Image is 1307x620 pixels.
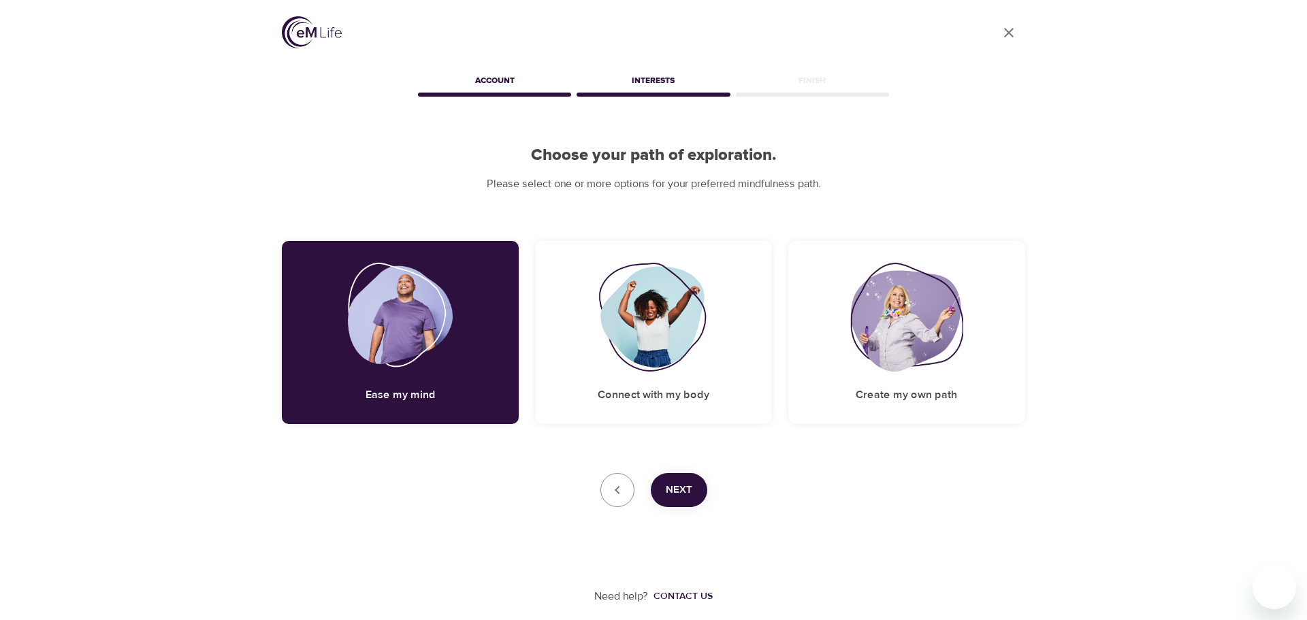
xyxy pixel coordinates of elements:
p: Need help? [594,589,648,604]
img: Create my own path [850,263,963,372]
button: Next [651,473,707,507]
p: Please select one or more options for your preferred mindfulness path. [282,176,1025,192]
h5: Create my own path [856,388,957,402]
img: logo [282,16,342,48]
div: Ease my mindEase my mind [282,241,519,424]
div: Contact us [653,589,713,603]
h5: Connect with my body [598,388,709,402]
span: Next [666,481,692,499]
a: Contact us [648,589,713,603]
a: close [993,16,1025,49]
img: Connect with my body [598,263,709,372]
iframe: Button to launch messaging window [1253,566,1296,609]
h5: Ease my mind [366,388,436,402]
div: Connect with my bodyConnect with my body [535,241,772,424]
img: Ease my mind [348,263,453,372]
div: Create my own pathCreate my own path [788,241,1025,424]
h2: Choose your path of exploration. [282,146,1025,165]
